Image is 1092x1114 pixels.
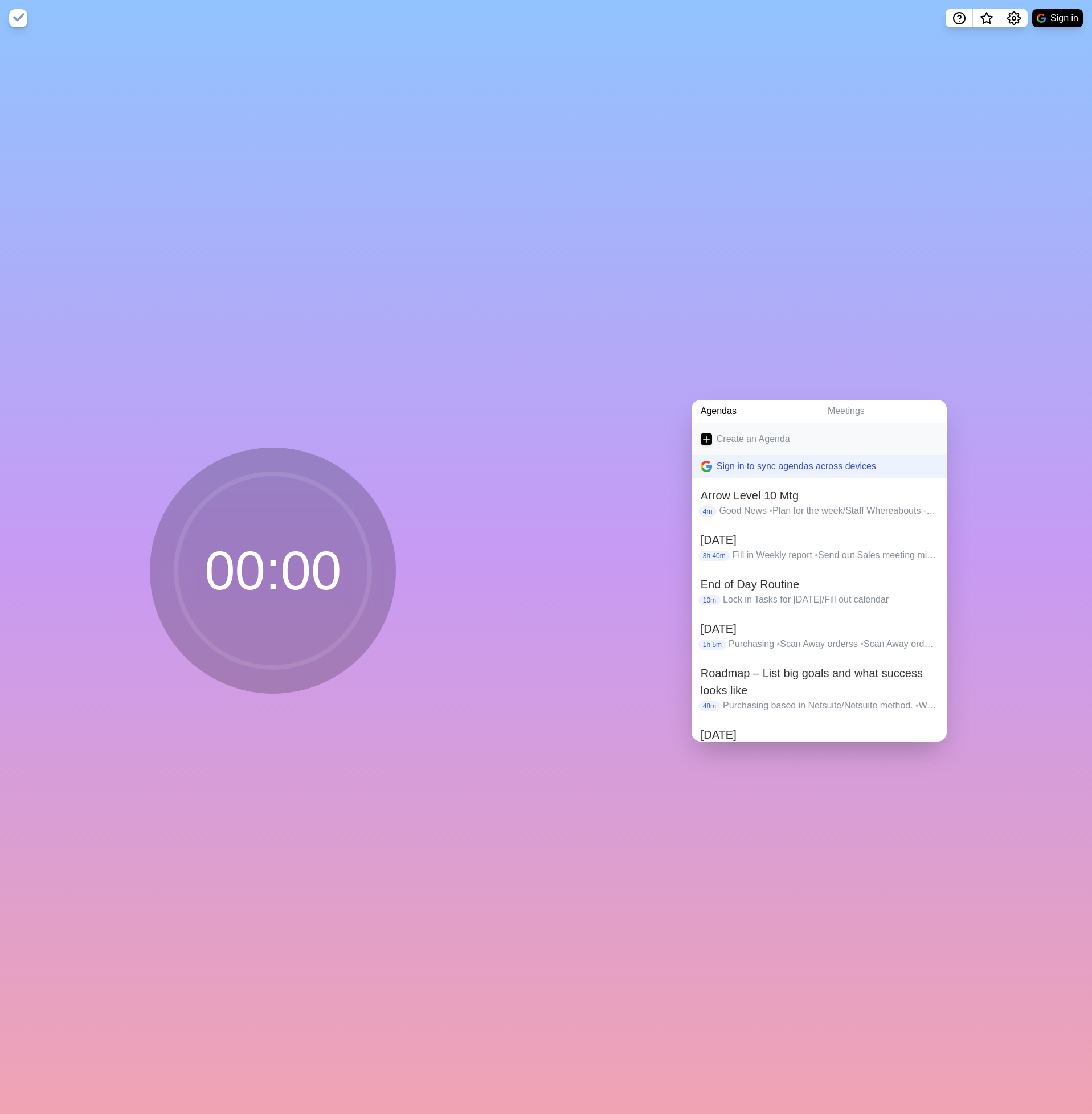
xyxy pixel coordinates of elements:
[701,531,938,548] h2: [DATE]
[9,9,27,27] img: timeblocks logo
[860,639,864,649] span: •
[1032,9,1083,27] button: Sign in
[769,506,772,515] span: •
[701,726,938,743] h2: [DATE]
[1000,9,1028,27] button: Settings
[698,595,721,605] p: 10m
[701,576,938,593] h2: End of Day Routine
[692,455,947,478] button: Sign in to sync agendas across devices
[701,487,938,504] h2: Arrow Level 10 Mtg
[692,423,947,455] a: Create an Agenda
[946,9,973,27] button: Help
[692,400,819,423] a: Agendas
[698,701,721,711] p: 48m
[723,699,938,712] p: Purchasing based in Netsuite/Netsuite method. Work order automation. Work Order Builder UI Cross ...
[698,506,717,517] p: 4m
[719,504,937,518] p: Good News Plan for the week/Staff Whereabouts - [PERSON_NAME]
[729,637,938,651] p: Purchasing Scan Away orderss Scan Away orderss
[1037,14,1046,23] img: google logo
[701,620,938,637] h2: [DATE]
[723,593,938,607] p: Lock in Tasks for [DATE]/Fill out calendar
[973,9,1000,27] button: What’s new
[915,701,919,710] span: •
[733,548,938,562] p: Fill in Weekly report Send out Sales meeting minutes Prep for Sales meeting Set Sales Budget Setu...
[698,640,726,650] p: 1h 5m
[701,461,712,472] img: google logo
[815,550,818,560] span: •
[698,551,730,561] p: 3h 40m
[777,639,780,649] span: •
[701,665,938,699] h2: Roadmap – List big goals and what success looks like
[819,400,947,423] a: Meetings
